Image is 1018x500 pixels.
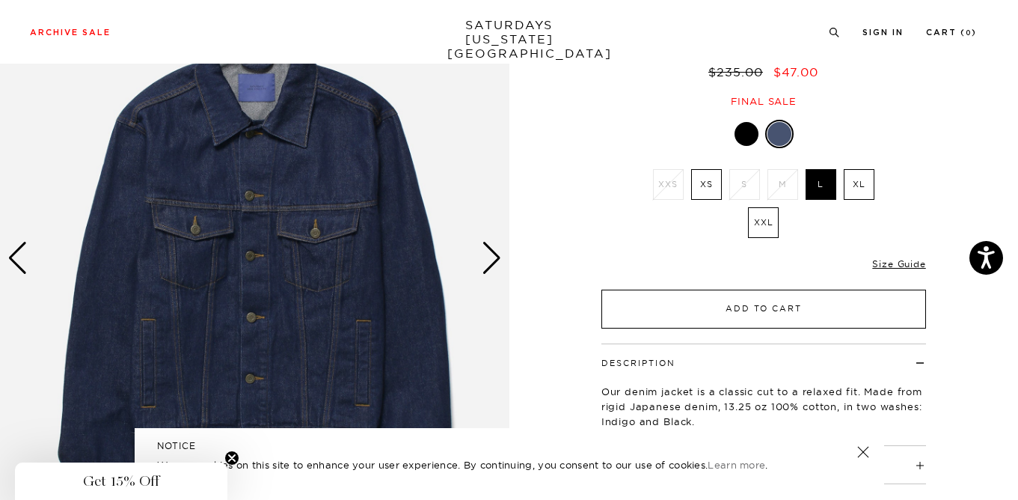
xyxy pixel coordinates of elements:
[15,463,227,500] div: Get 15% OffClose teaser
[926,28,977,37] a: Cart (0)
[773,64,818,79] span: $47.00
[748,207,779,238] label: XXL
[599,95,928,108] div: Final sale
[862,28,904,37] a: Sign In
[966,30,972,37] small: 0
[7,242,28,275] div: Previous slide
[844,169,874,200] label: XL
[872,258,925,269] a: Size Guide
[30,28,111,37] a: Archive Sale
[224,451,239,466] button: Close teaser
[601,359,675,368] button: Description
[601,290,926,329] button: Add to Cart
[601,384,926,429] p: Our denim jacket is a classic cut to a relaxed fit. Made from rigid Japanese denim, 13.25 oz 100%...
[482,242,502,275] div: Next slide
[708,459,765,471] a: Learn more
[806,169,836,200] label: L
[691,169,722,200] label: XS
[447,18,571,61] a: SATURDAYS[US_STATE][GEOGRAPHIC_DATA]
[83,472,159,490] span: Get 15% Off
[157,439,862,453] h5: NOTICE
[708,64,769,79] del: $235.00
[157,457,809,472] p: We use cookies on this site to enhance your user experience. By continuing, you consent to our us...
